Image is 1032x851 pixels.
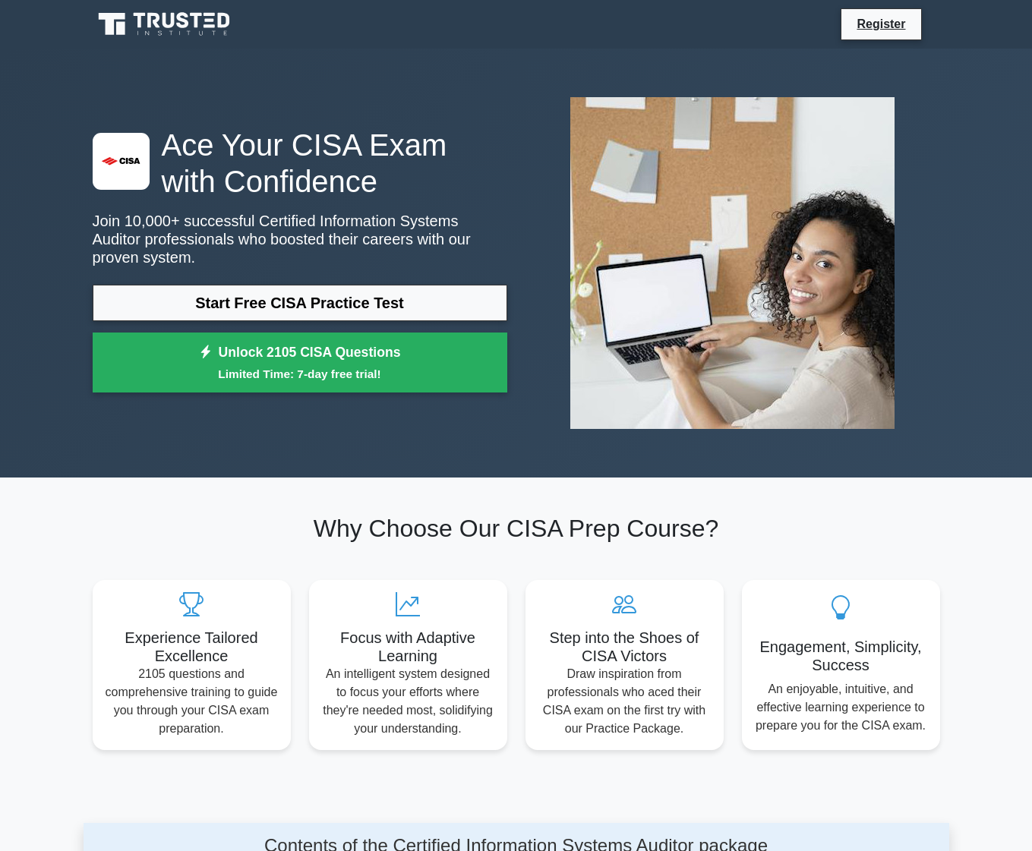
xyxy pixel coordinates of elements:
[93,514,940,543] h2: Why Choose Our CISA Prep Course?
[754,680,928,735] p: An enjoyable, intuitive, and effective learning experience to prepare you for the CISA exam.
[538,665,712,738] p: Draw inspiration from professionals who aced their CISA exam on the first try with our Practice P...
[847,14,914,33] a: Register
[754,638,928,674] h5: Engagement, Simplicity, Success
[321,629,495,665] h5: Focus with Adaptive Learning
[538,629,712,665] h5: Step into the Shoes of CISA Victors
[93,212,507,266] p: Join 10,000+ successful Certified Information Systems Auditor professionals who boosted their car...
[105,665,279,738] p: 2105 questions and comprehensive training to guide you through your CISA exam preparation.
[321,665,495,738] p: An intelligent system designed to focus your efforts where they're needed most, solidifying your ...
[93,285,507,321] a: Start Free CISA Practice Test
[105,629,279,665] h5: Experience Tailored Excellence
[93,333,507,393] a: Unlock 2105 CISA QuestionsLimited Time: 7-day free trial!
[93,127,507,200] h1: Ace Your CISA Exam with Confidence
[112,365,488,383] small: Limited Time: 7-day free trial!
